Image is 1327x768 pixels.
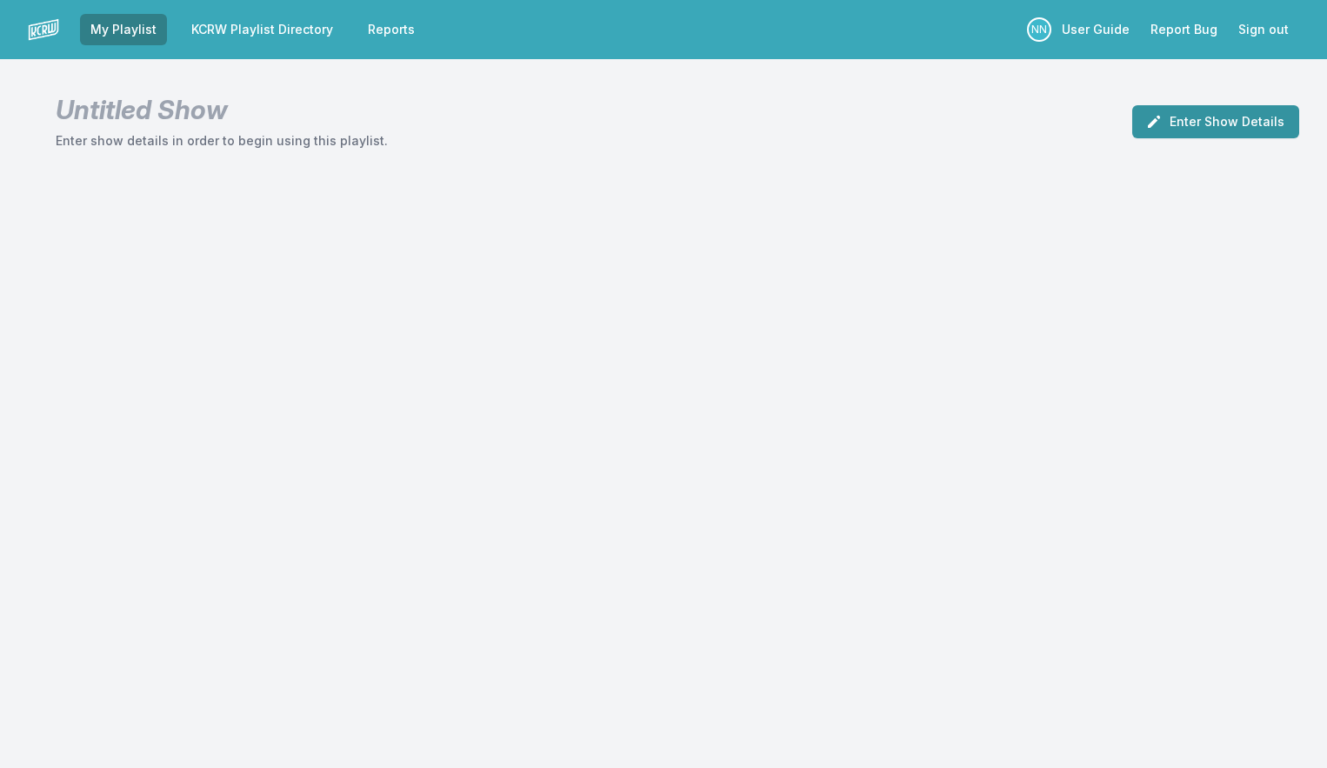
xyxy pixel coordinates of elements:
button: Sign out [1228,14,1299,45]
a: My Playlist [80,14,167,45]
button: Enter Show Details [1132,105,1299,138]
a: KCRW Playlist Directory [181,14,343,45]
img: logo-white-87cec1fa9cbef997252546196dc51331.png [28,14,59,45]
a: Report Bug [1140,14,1228,45]
p: Enter show details in order to begin using this playlist. [56,132,388,150]
a: Reports [357,14,425,45]
p: Nassir Nassirzadeh [1027,17,1051,42]
h1: Untitled Show [56,94,388,125]
a: User Guide [1051,14,1140,45]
